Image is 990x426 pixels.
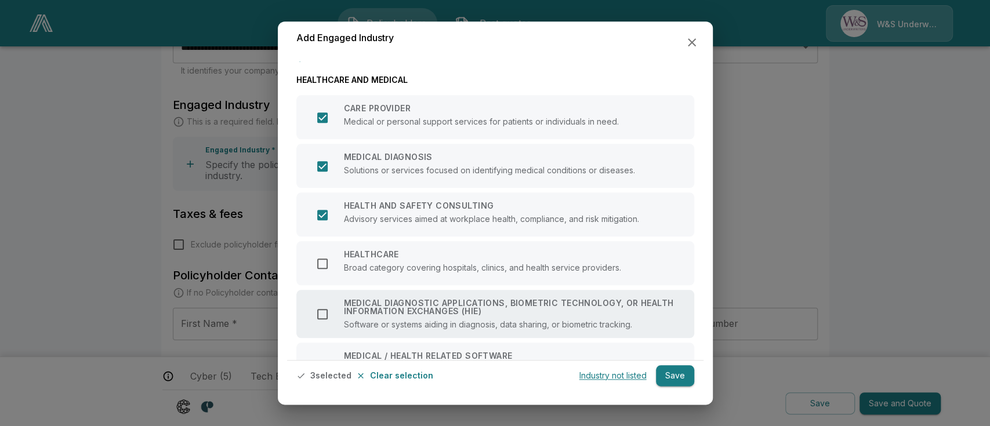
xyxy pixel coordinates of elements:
[656,365,694,387] button: Save
[344,104,619,112] p: CARE PROVIDER
[344,352,615,360] p: MEDICAL / HEALTH RELATED SOFTWARE
[296,31,394,46] h6: Add Engaged Industry
[310,372,351,380] p: 3 selected
[344,202,639,210] p: HEALTH AND SAFETY CONSULTING
[344,214,639,223] p: Advisory services aimed at workplace health, compliance, and risk mitigation.
[344,153,635,161] p: MEDICAL DIAGNOSIS
[344,117,619,126] p: Medical or personal support services for patients or individuals in need.
[296,74,694,86] p: HEALTHCARE AND MEDICAL
[370,372,433,380] p: Clear selection
[344,166,635,174] p: Solutions or services focused on identifying medical conditions or diseases.
[344,263,621,272] p: Broad category covering hospitals, clinics, and health service providers.
[344,320,680,329] p: Software or systems aiding in diagnosis, data sharing, or biometric tracking.
[579,372,647,380] p: Industry not listed
[344,299,680,315] p: MEDICAL DIAGNOSTIC APPLICATIONS, BIOMETRIC TECHNOLOGY, OR HEALTH INFORMATION EXCHANGES (HIE)
[344,250,621,258] p: HEALTHCARE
